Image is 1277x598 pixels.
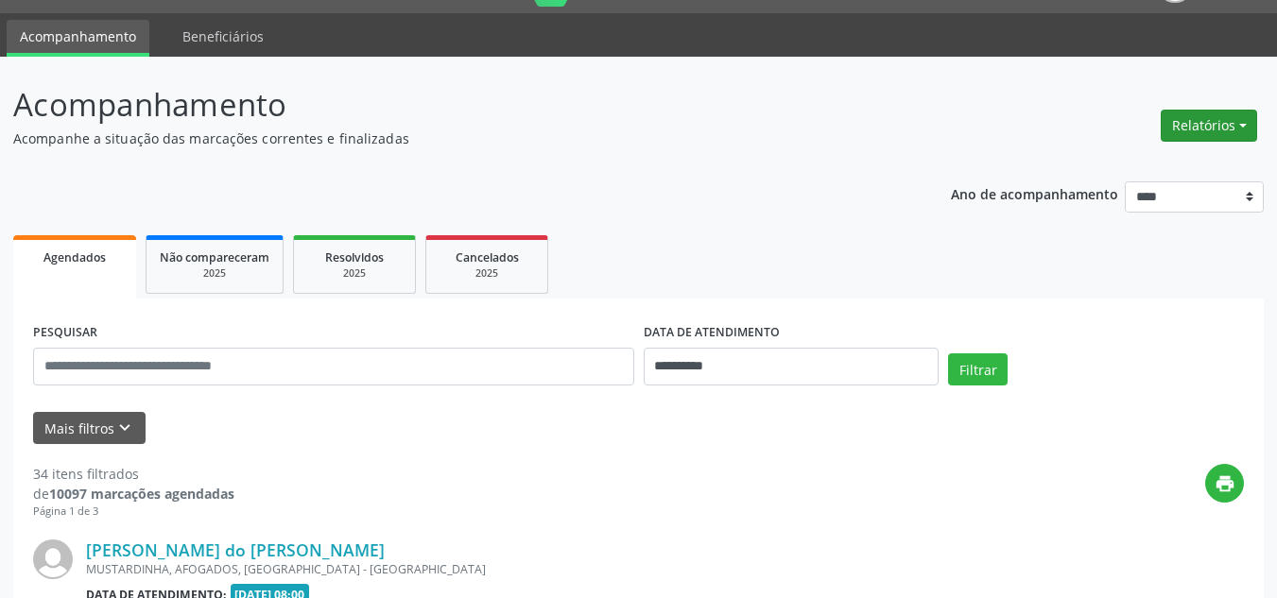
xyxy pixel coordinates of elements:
a: [PERSON_NAME] do [PERSON_NAME] [86,539,385,560]
span: Cancelados [456,249,519,265]
div: 2025 [307,266,402,281]
p: Ano de acompanhamento [951,181,1118,205]
span: Não compareceram [160,249,269,265]
a: Beneficiários [169,20,277,53]
i: print [1215,473,1235,494]
p: Acompanhamento [13,81,889,128]
div: Página 1 de 3 [33,504,234,520]
label: DATA DE ATENDIMENTO [644,318,780,348]
button: Relatórios [1161,110,1257,142]
div: 2025 [440,266,534,281]
img: img [33,539,73,579]
div: 2025 [160,266,269,281]
div: de [33,484,234,504]
a: Acompanhamento [7,20,149,57]
div: 34 itens filtrados [33,464,234,484]
div: MUSTARDINHA, AFOGADOS, [GEOGRAPHIC_DATA] - [GEOGRAPHIC_DATA] [86,561,960,577]
button: Mais filtroskeyboard_arrow_down [33,412,146,445]
span: Agendados [43,249,106,265]
i: keyboard_arrow_down [114,418,135,438]
p: Acompanhe a situação das marcações correntes e finalizadas [13,128,889,148]
span: Resolvidos [325,249,384,265]
button: Filtrar [948,353,1008,385]
button: print [1205,464,1244,503]
label: PESQUISAR [33,318,97,348]
strong: 10097 marcações agendadas [49,485,234,503]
